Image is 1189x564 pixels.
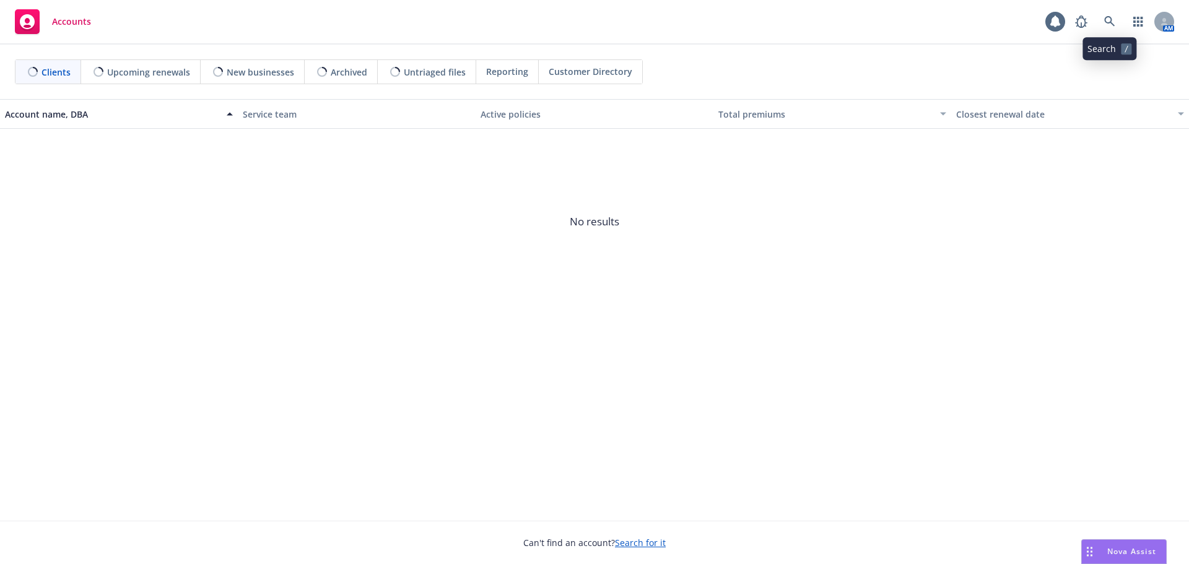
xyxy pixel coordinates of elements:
[1069,9,1094,34] a: Report a Bug
[1097,9,1122,34] a: Search
[331,66,367,79] span: Archived
[713,99,951,129] button: Total premiums
[486,65,528,78] span: Reporting
[238,99,476,129] button: Service team
[951,99,1189,129] button: Closest renewal date
[227,66,294,79] span: New businesses
[41,66,71,79] span: Clients
[549,65,632,78] span: Customer Directory
[1081,539,1167,564] button: Nova Assist
[1107,546,1156,557] span: Nova Assist
[956,108,1170,121] div: Closest renewal date
[1126,9,1151,34] a: Switch app
[10,4,96,39] a: Accounts
[615,537,666,549] a: Search for it
[52,17,91,27] span: Accounts
[1082,540,1097,563] div: Drag to move
[718,108,933,121] div: Total premiums
[404,66,466,79] span: Untriaged files
[107,66,190,79] span: Upcoming renewals
[5,108,219,121] div: Account name, DBA
[481,108,708,121] div: Active policies
[476,99,713,129] button: Active policies
[523,536,666,549] span: Can't find an account?
[243,108,471,121] div: Service team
